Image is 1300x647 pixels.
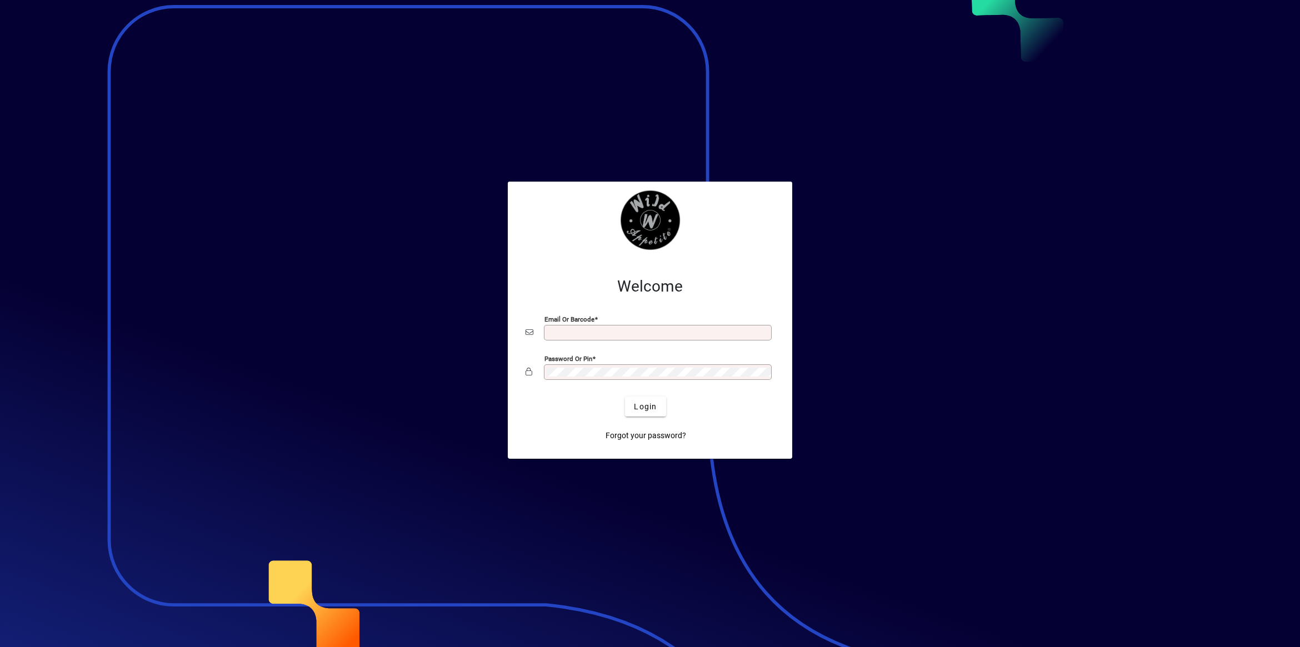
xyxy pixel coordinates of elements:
a: Forgot your password? [601,425,691,445]
mat-label: Password or Pin [544,355,592,363]
span: Forgot your password? [606,430,686,442]
h2: Welcome [526,277,774,296]
button: Login [625,397,666,417]
mat-label: Email or Barcode [544,315,594,323]
span: Login [634,401,657,413]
